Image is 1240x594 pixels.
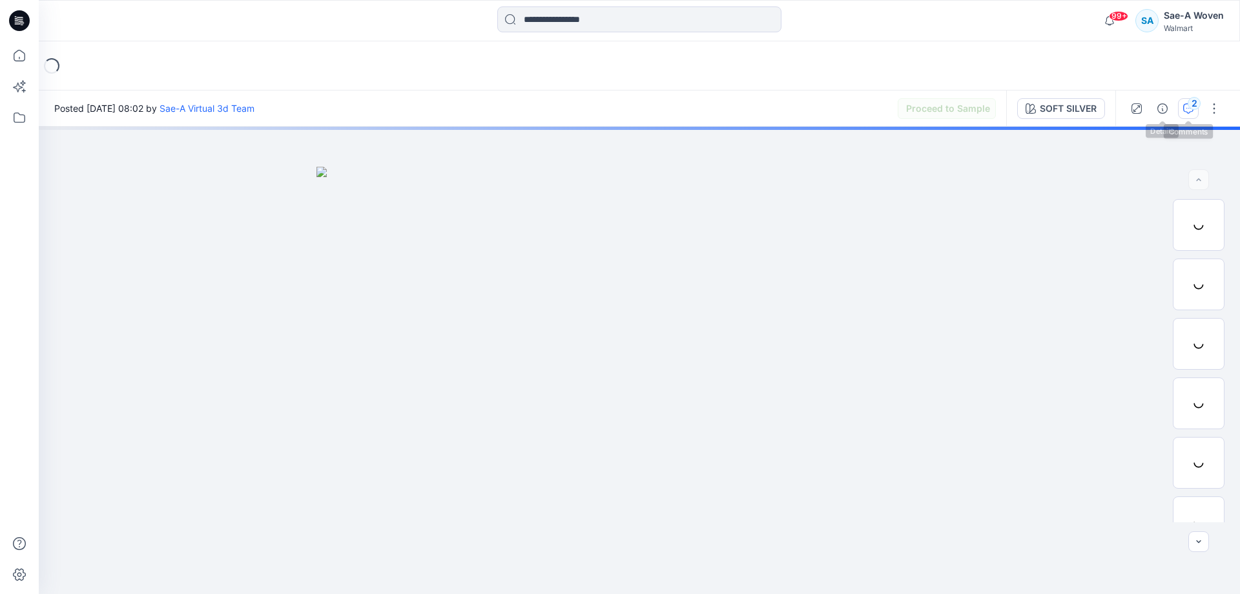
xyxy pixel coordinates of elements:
a: Sae-A Virtual 3d Team [160,103,254,114]
div: SOFT SILVER [1040,101,1097,116]
button: SOFT SILVER [1017,98,1105,119]
div: SA [1135,9,1159,32]
span: Posted [DATE] 08:02 by [54,101,254,115]
span: 99+ [1109,11,1128,21]
div: Sae-A Woven [1164,8,1224,23]
button: 2 [1178,98,1199,119]
button: Details [1152,98,1173,119]
div: Walmart [1164,23,1224,33]
div: 2 [1188,97,1201,110]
